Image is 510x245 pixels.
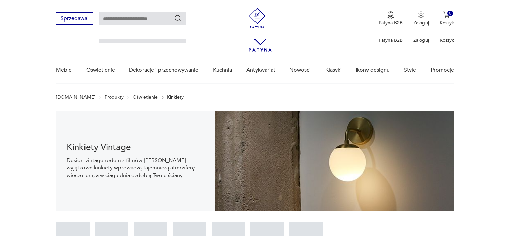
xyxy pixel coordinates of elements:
a: Style [404,57,416,83]
p: Patyna B2B [379,37,403,43]
div: 0 [447,11,453,16]
a: Antykwariat [246,57,275,83]
img: Ikona medalu [387,11,394,19]
p: Kinkiety [167,95,184,100]
img: Patyna - sklep z meblami i dekoracjami vintage [247,8,267,28]
button: Patyna B2B [379,11,403,26]
h1: Kinkiety Vintage [67,143,205,151]
a: Promocje [431,57,454,83]
a: Produkty [105,95,124,100]
a: [DOMAIN_NAME] [56,95,95,100]
button: Sprzedawaj [56,12,93,25]
a: Oświetlenie [86,57,115,83]
a: Kuchnia [213,57,232,83]
img: Ikona koszyka [443,11,450,18]
a: Nowości [289,57,311,83]
button: Zaloguj [413,11,429,26]
a: Ikony designu [356,57,390,83]
p: Design vintage rodem z filmów [PERSON_NAME] – wyjątkowe kinkiety wprowadzą tajemniczą atmosferę w... [67,157,205,179]
a: Meble [56,57,72,83]
a: Sprzedawaj [56,17,93,21]
a: Dekoracje i przechowywanie [129,57,199,83]
p: Zaloguj [413,37,429,43]
img: Ikonka użytkownika [418,11,424,18]
button: Szukaj [174,14,182,22]
p: Patyna B2B [379,20,403,26]
p: Zaloguj [413,20,429,26]
a: Sprzedawaj [56,34,93,39]
a: Ikona medaluPatyna B2B [379,11,403,26]
a: Klasyki [325,57,342,83]
img: Kinkiety vintage [215,111,454,211]
p: Koszyk [440,37,454,43]
button: 0Koszyk [440,11,454,26]
a: Oświetlenie [133,95,158,100]
p: Koszyk [440,20,454,26]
